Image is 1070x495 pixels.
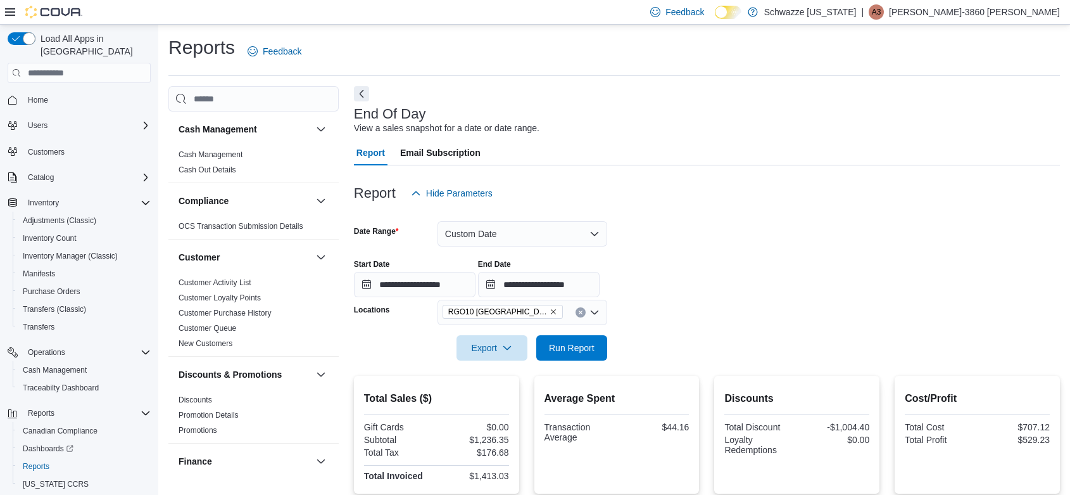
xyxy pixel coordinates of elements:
[179,123,257,136] h3: Cash Management
[23,406,151,421] span: Reports
[724,391,869,406] h2: Discounts
[18,284,151,299] span: Purchase Orders
[619,422,689,432] div: $44.16
[544,391,689,406] h2: Average Spent
[439,447,508,458] div: $176.68
[23,345,70,360] button: Operations
[168,392,339,443] div: Discounts & Promotions
[179,426,217,435] a: Promotions
[179,338,232,349] span: New Customers
[13,440,156,458] a: Dashboards
[456,335,527,361] button: Export
[242,39,306,64] a: Feedback
[665,6,704,18] span: Feedback
[18,441,151,456] span: Dashboards
[13,247,156,265] button: Inventory Manager (Classic)
[3,117,156,134] button: Users
[13,318,156,336] button: Transfers
[800,435,869,445] div: $0.00
[905,391,1050,406] h2: Cost/Profit
[18,380,151,395] span: Traceabilty Dashboard
[576,307,586,318] button: Clear input
[18,423,151,439] span: Canadian Compliance
[23,345,151,360] span: Operations
[18,319,151,335] span: Transfers
[861,4,864,20] p: |
[3,344,156,361] button: Operations
[354,259,390,269] label: Start Date
[13,458,156,475] button: Reports
[18,213,151,228] span: Adjustments (Classic)
[23,479,89,489] span: [US_STATE] CCRS
[23,145,70,160] a: Customers
[179,308,272,318] span: Customer Purchase History
[439,471,508,481] div: $1,413.03
[23,406,60,421] button: Reports
[179,278,251,288] span: Customer Activity List
[179,339,232,348] a: New Customers
[23,461,49,472] span: Reports
[179,165,236,175] span: Cash Out Details
[18,231,151,246] span: Inventory Count
[179,455,212,468] h3: Finance
[28,172,54,183] span: Catalog
[23,143,151,159] span: Customers
[28,120,47,131] span: Users
[400,140,481,165] span: Email Subscription
[18,248,151,264] span: Inventory Manager (Classic)
[18,363,151,378] span: Cash Management
[13,422,156,440] button: Canadian Compliance
[364,391,509,406] h2: Total Sales ($)
[179,395,212,404] a: Discounts
[18,302,91,317] a: Transfers (Classic)
[448,305,547,318] span: RGO10 [GEOGRAPHIC_DATA]
[179,195,229,207] h3: Compliance
[354,122,539,135] div: View a sales snapshot for a date or date range.
[179,309,272,318] a: Customer Purchase History
[28,347,65,357] span: Operations
[18,423,103,439] a: Canadian Compliance
[23,118,53,133] button: Users
[364,422,434,432] div: Gift Cards
[18,441,79,456] a: Dashboards
[18,284,85,299] a: Purchase Orders
[364,471,423,481] strong: Total Invoiced
[179,411,239,420] a: Promotion Details
[23,195,64,210] button: Inventory
[313,454,329,469] button: Finance
[18,477,94,492] a: [US_STATE] CCRS
[23,286,80,297] span: Purchase Orders
[3,194,156,212] button: Inventory
[3,169,156,186] button: Catalog
[179,222,303,231] a: OCS Transaction Submission Details
[179,410,239,420] span: Promotion Details
[980,422,1050,432] div: $707.12
[980,435,1050,445] div: $529.23
[905,422,974,432] div: Total Cost
[3,142,156,160] button: Customers
[179,455,311,468] button: Finance
[168,35,235,60] h1: Reports
[23,195,151,210] span: Inventory
[724,422,794,432] div: Total Discount
[179,368,311,381] button: Discounts & Promotions
[23,251,118,261] span: Inventory Manager (Classic)
[589,307,600,318] button: Open list of options
[13,212,156,229] button: Adjustments (Classic)
[23,365,87,375] span: Cash Management
[179,324,236,333] a: Customer Queue
[179,195,311,207] button: Compliance
[179,251,220,264] h3: Customer
[35,32,151,58] span: Load All Apps in [GEOGRAPHIC_DATA]
[179,165,236,174] a: Cash Out Details
[437,221,607,247] button: Custom Date
[23,215,96,226] span: Adjustments (Classic)
[872,4,881,20] span: A3
[313,250,329,265] button: Customer
[179,368,282,381] h3: Discounts & Promotions
[13,379,156,397] button: Traceabilty Dashboard
[478,272,600,297] input: Press the down key to open a popover containing a calendar.
[179,251,311,264] button: Customer
[13,229,156,247] button: Inventory Count
[354,106,426,122] h3: End Of Day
